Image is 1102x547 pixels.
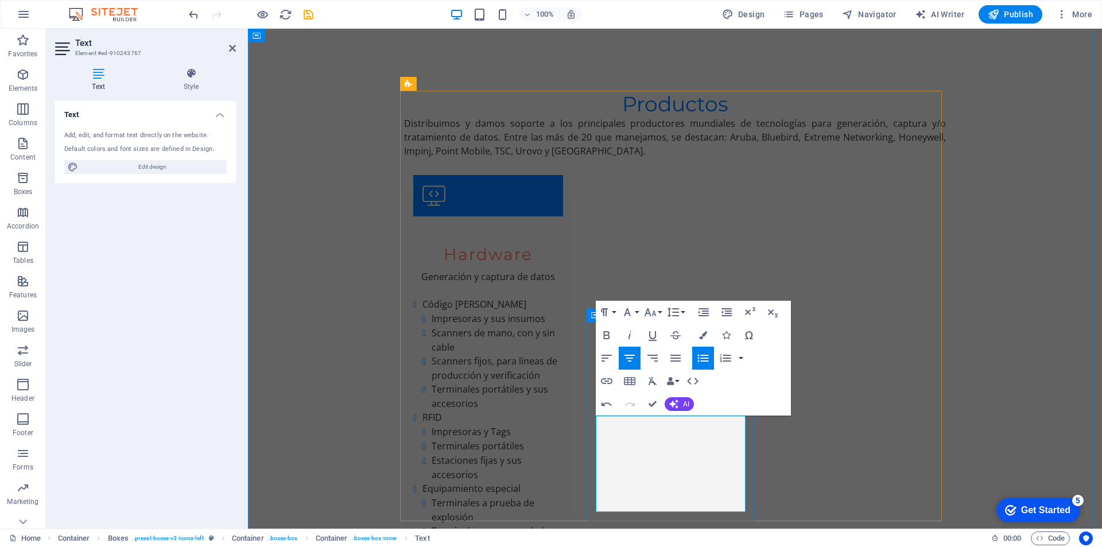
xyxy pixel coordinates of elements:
[596,393,618,416] button: Undo (Ctrl+Z)
[75,48,213,59] h3: Element #ed-910243767
[9,290,37,300] p: Features
[642,324,663,347] button: Underline (Ctrl+U)
[75,38,236,48] h2: Text
[11,325,35,334] p: Images
[85,2,96,14] div: 5
[7,497,38,506] p: Marketing
[232,532,264,545] span: Click to select. Double-click to edit
[519,7,560,21] button: 100%
[596,301,618,324] button: Paragraph Format
[619,370,641,393] button: Insert Table
[255,7,269,21] button: Click here to leave preview mode and continue editing
[278,7,292,21] button: reload
[415,532,429,545] span: Click to select. Double-click to edit
[722,9,765,20] span: Design
[11,394,34,403] p: Header
[715,347,736,370] button: Ordered List
[783,9,823,20] span: Pages
[1079,532,1093,545] button: Usercentrics
[619,324,641,347] button: Italic (Ctrl+I)
[642,347,663,370] button: Align Right
[665,324,686,347] button: Strikethrough
[536,7,554,21] h6: 100%
[209,535,214,541] i: This element is a customizable preset
[301,7,315,21] button: save
[9,532,41,545] a: Click to cancel selection. Double-click to open Pages
[665,301,686,324] button: Line Height
[302,8,315,21] i: Save (Ctrl+S)
[692,324,714,347] button: Colors
[1051,5,1097,24] button: More
[13,428,33,437] p: Footer
[82,160,223,174] span: Edit design
[642,393,663,416] button: Confirm (Ctrl+⏎)
[279,8,292,21] i: Reload page
[14,187,33,196] p: Boxes
[738,324,760,347] button: Special Characters
[619,393,641,416] button: Redo (Ctrl+Shift+Z)
[988,9,1033,20] span: Publish
[133,532,204,545] span: . preset-boxes-v3-icons-left
[596,324,618,347] button: Bold (Ctrl+B)
[1003,532,1021,545] span: 00 00
[566,9,576,20] i: On resize automatically adjust zoom level to fit chosen device.
[665,397,694,411] button: AI
[13,463,33,472] p: Forms
[915,9,965,20] span: AI Writer
[716,301,738,324] button: Decrease Indent
[596,370,618,393] button: Insert Link
[66,7,152,21] img: Editor Logo
[665,370,681,393] button: Data Bindings
[717,5,770,24] button: Design
[739,301,760,324] button: Superscript
[1011,534,1013,542] span: :
[9,6,93,30] div: Get Started 5 items remaining, 0% complete
[13,256,33,265] p: Tables
[269,532,298,545] span: . boxes-box
[58,532,90,545] span: Click to select. Double-click to edit
[9,84,38,93] p: Elements
[619,347,641,370] button: Align Center
[665,347,686,370] button: Align Justify
[762,301,783,324] button: Subscript
[683,401,689,408] span: AI
[842,9,897,20] span: Navigator
[642,301,663,324] button: Font Size
[64,145,227,154] div: Default colors and font sizes are defined in Design.
[14,359,32,368] p: Slider
[778,5,828,24] button: Pages
[64,160,227,174] button: Edit design
[910,5,969,24] button: AI Writer
[692,347,714,370] button: Unordered List
[596,347,618,370] button: Align Left
[58,532,430,545] nav: breadcrumb
[64,131,227,141] div: Add, edit, and format text directly on the website.
[352,532,398,545] span: . boxes-box-inner
[837,5,901,24] button: Navigator
[1031,532,1070,545] button: Code
[187,7,200,21] button: undo
[1056,9,1092,20] span: More
[146,68,236,92] h4: Style
[8,49,37,59] p: Favorites
[715,324,737,347] button: Icons
[682,370,704,393] button: HTML
[9,118,37,127] p: Columns
[7,222,39,231] p: Accordion
[736,347,746,370] button: Ordered List
[10,153,36,162] p: Content
[34,13,83,23] div: Get Started
[717,5,770,24] div: Design (Ctrl+Alt+Y)
[1036,532,1065,545] span: Code
[619,301,641,324] button: Font Family
[108,532,129,545] span: Click to select. Double-click to edit
[55,68,146,92] h4: Text
[979,5,1042,24] button: Publish
[991,532,1022,545] h6: Session time
[187,8,200,21] i: Undo: Change text (Ctrl+Z)
[642,370,663,393] button: Clear Formatting
[316,532,348,545] span: Click to select. Double-click to edit
[693,301,715,324] button: Increase Indent
[55,101,236,122] h4: Text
